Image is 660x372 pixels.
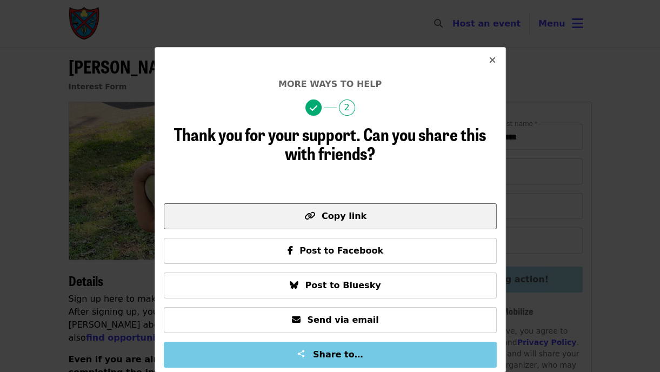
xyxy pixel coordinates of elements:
i: times icon [489,55,496,65]
i: link icon [304,211,315,221]
button: Close [479,48,505,74]
img: Share [297,349,305,358]
span: Post to Facebook [299,245,383,256]
span: Copy link [322,211,366,221]
span: Share to… [313,349,363,360]
span: Thank you for your support. [174,121,361,147]
i: bluesky icon [290,280,298,290]
i: facebook-f icon [288,245,293,256]
button: Post to Facebook [164,238,497,264]
i: check icon [310,103,317,114]
button: Share to… [164,342,497,368]
span: Can you share this with friends? [285,121,486,165]
span: More ways to help [278,79,382,89]
i: envelope icon [292,315,301,325]
button: Copy link [164,203,497,229]
button: Post to Bluesky [164,273,497,298]
button: Send via email [164,307,497,333]
span: Send via email [307,315,378,325]
span: 2 [339,99,355,116]
span: Post to Bluesky [305,280,381,290]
